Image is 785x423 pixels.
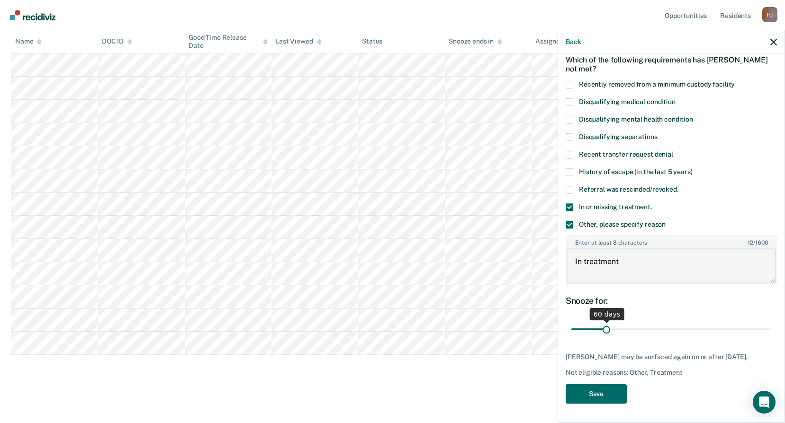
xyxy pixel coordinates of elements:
[275,38,321,46] div: Last Viewed
[748,239,767,246] span: / 1600
[566,296,777,306] div: Snooze for:
[579,185,678,193] span: Referral was rescinded/revoked.
[579,203,652,211] span: In or missing treatment.
[566,38,581,46] button: Back
[579,150,673,158] span: Recent transfer request denial
[762,7,777,22] div: H J
[579,133,658,141] span: Disqualifying separations
[566,384,627,404] button: Save
[579,98,676,106] span: Disqualifying medical condition
[566,48,777,81] div: Which of the following requirements has [PERSON_NAME] not met?
[762,7,777,22] button: Profile dropdown button
[753,391,776,414] div: Open Intercom Messenger
[10,10,55,20] img: Recidiviz
[579,220,666,228] span: Other, please specify reason
[15,38,42,46] div: Name
[189,34,268,50] div: Good Time Release Date
[362,38,382,46] div: Status
[748,239,753,246] span: 12
[590,308,624,320] div: 60 days
[579,80,735,88] span: Recently removed from a minimum custody facility
[102,38,132,46] div: DOC ID
[579,168,693,176] span: History of escape (in the last 5 years)
[579,115,693,123] span: Disqualifying mental health condition
[566,369,777,377] div: Not eligible reasons: Other, Treatment
[567,248,776,283] textarea: In treatment
[535,38,580,46] div: Assigned to
[449,38,502,46] div: Snooze ends in
[566,353,777,361] div: [PERSON_NAME] may be surfaced again on or after [DATE].
[567,236,776,246] label: Enter at least 3 characters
